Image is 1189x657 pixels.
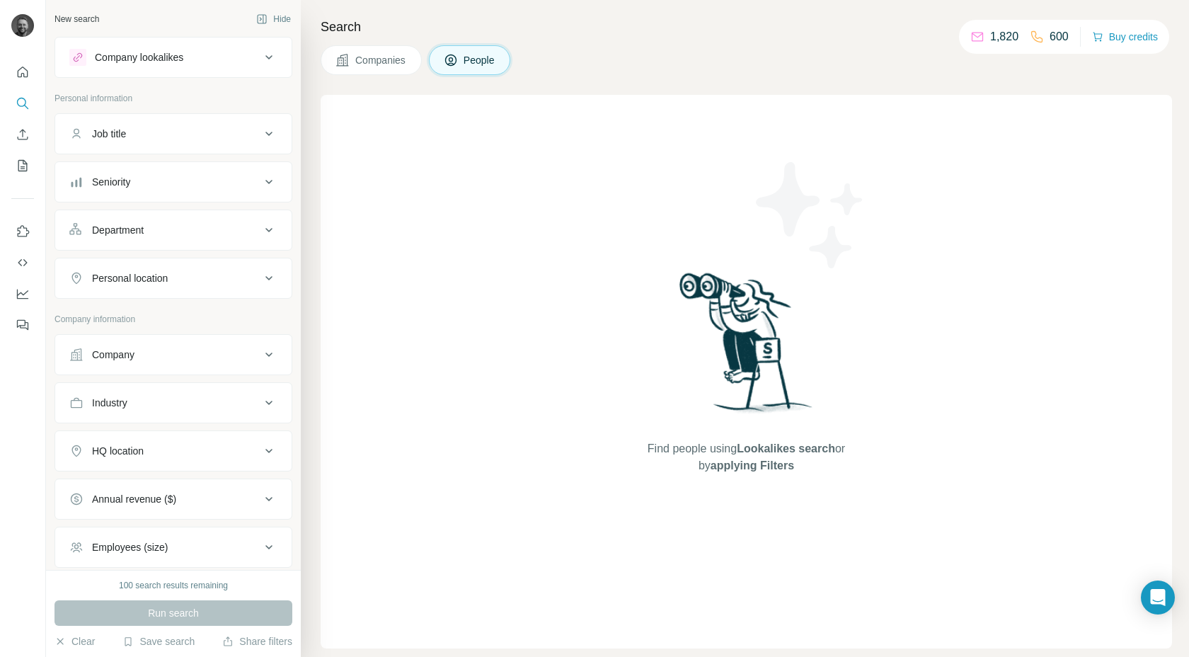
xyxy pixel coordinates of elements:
[11,122,34,147] button: Enrich CSV
[747,152,874,279] img: Surfe Illustration - Stars
[92,223,144,237] div: Department
[55,213,292,247] button: Department
[54,313,292,326] p: Company information
[95,50,183,64] div: Company lookalikes
[54,13,99,25] div: New search
[11,153,34,178] button: My lists
[54,634,95,649] button: Clear
[737,442,835,455] span: Lookalikes search
[92,175,130,189] div: Seniority
[122,634,195,649] button: Save search
[92,492,176,506] div: Annual revenue ($)
[54,92,292,105] p: Personal information
[55,117,292,151] button: Job title
[11,250,34,275] button: Use Surfe API
[1141,581,1175,615] div: Open Intercom Messenger
[246,8,301,30] button: Hide
[11,59,34,85] button: Quick start
[55,165,292,199] button: Seniority
[92,396,127,410] div: Industry
[55,40,292,74] button: Company lookalikes
[1050,28,1069,45] p: 600
[92,444,144,458] div: HQ location
[1092,27,1158,47] button: Buy credits
[11,312,34,338] button: Feedback
[222,634,292,649] button: Share filters
[92,540,168,554] div: Employees (size)
[321,17,1172,37] h4: Search
[92,348,134,362] div: Company
[355,53,407,67] span: Companies
[55,434,292,468] button: HQ location
[55,482,292,516] button: Annual revenue ($)
[119,579,228,592] div: 100 search results remaining
[633,440,859,474] span: Find people using or by
[11,281,34,307] button: Dashboard
[11,219,34,244] button: Use Surfe on LinkedIn
[55,530,292,564] button: Employees (size)
[673,269,820,427] img: Surfe Illustration - Woman searching with binoculars
[55,261,292,295] button: Personal location
[711,459,794,472] span: applying Filters
[990,28,1018,45] p: 1,820
[11,14,34,37] img: Avatar
[11,91,34,116] button: Search
[92,127,126,141] div: Job title
[55,338,292,372] button: Company
[92,271,168,285] div: Personal location
[464,53,496,67] span: People
[55,386,292,420] button: Industry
